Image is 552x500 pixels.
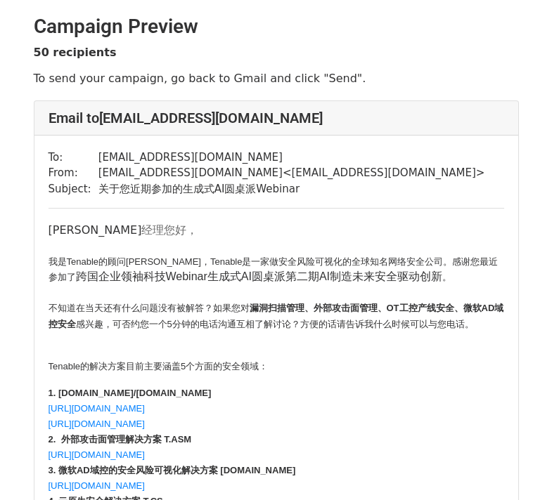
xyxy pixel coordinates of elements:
td: Subject: [49,181,98,197]
span: 感兴趣，可否约您一个5分钟的电话沟通互相了解讨论？方便的话请告诉我什么时候可以与您电话。 [76,319,474,329]
a: [URL][DOMAIN_NAME] [49,449,145,460]
td: [EMAIL_ADDRESS][DOMAIN_NAME] [98,150,485,166]
span: 经理您好， [141,224,198,236]
span: 我是Tenable的顾问[PERSON_NAME]，Tenable是一家做安全风险可视化的全球知名网络安全公司。感谢您最近参加了 [49,256,499,282]
p: [PERSON_NAME] [49,223,504,238]
span: Tenable的解决方案目前主要涵盖5个方面的安全领域： [49,361,269,371]
strong: 50 recipients [34,46,117,59]
span: 2. 外部攻击面管理解决方案 T.ASM [49,434,192,445]
td: 关于您近期参加的生成式AI圆桌派Webinar [98,181,485,197]
span: 不知道在当天还有什么问题没有被解答？如果您对 [49,303,250,313]
a: [URL][DOMAIN_NAME] [49,403,145,414]
a: [URL][DOMAIN_NAME] [49,480,145,491]
td: From: [49,165,98,181]
td: [EMAIL_ADDRESS][DOMAIN_NAME] < [EMAIL_ADDRESS][DOMAIN_NAME] > [98,165,485,181]
h2: Campaign Preview [34,15,519,39]
font: 跨国企业领袖科技Webinar生成式AI圆桌派第二期AI制造未来安全驱动创新 [49,255,499,282]
p: To send your campaign, go back to Gmail and click "Send". [34,71,519,86]
span: 3. 微软AD域控的安全风险可视化解决方案 [DOMAIN_NAME] [49,465,296,475]
span: 漏洞扫描管理、外部攻击面管理、OT工控产线安全、微软AD域控安全 [49,303,504,329]
span: 。 [442,272,451,282]
a: [URL][DOMAIN_NAME] [49,419,145,429]
td: To: [49,150,98,166]
span: 1. [DOMAIN_NAME]/[DOMAIN_NAME] [49,388,212,398]
h4: Email to [EMAIL_ADDRESS][DOMAIN_NAME] [49,110,504,126]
